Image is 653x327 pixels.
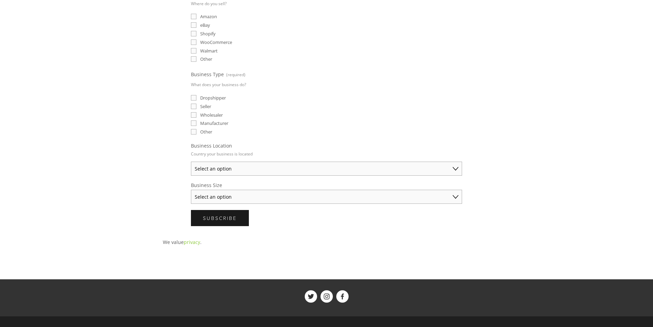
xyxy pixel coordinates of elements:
[191,48,196,54] input: Walmart
[200,95,226,101] span: Dropshipper
[191,120,196,126] input: Manufacturer
[191,39,196,45] input: WooCommerce
[184,239,200,245] a: privacy
[191,190,462,204] select: Business Size
[200,31,216,37] span: Shopify
[200,48,218,54] span: Walmart
[191,104,196,109] input: Seller
[191,149,253,159] p: Country your business is located
[226,70,245,80] span: (required)
[191,142,232,149] span: Business Location
[200,103,211,109] span: Seller
[191,14,196,19] input: Amazon
[305,290,317,303] a: ShelfTrend
[191,22,196,28] input: eBay
[191,162,462,176] select: Business Location
[191,80,246,90] p: What does your business do?
[200,120,228,126] span: Manufacturer
[321,290,333,303] a: ShelfTrend
[200,129,212,135] span: Other
[200,13,217,20] span: Amazon
[191,71,224,78] span: Business Type
[191,56,196,62] input: Other
[191,112,196,118] input: Wholesaler
[200,22,210,28] span: eBay
[163,238,491,246] p: We value .
[200,56,212,62] span: Other
[191,210,249,226] button: SubscribeSubscribe
[191,31,196,36] input: Shopify
[200,112,223,118] span: Wholesaler
[336,290,349,303] a: ShelfTrend
[203,215,237,221] span: Subscribe
[191,95,196,101] input: Dropshipper
[200,39,232,45] span: WooCommerce
[191,129,196,135] input: Other
[191,182,222,188] span: Business Size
